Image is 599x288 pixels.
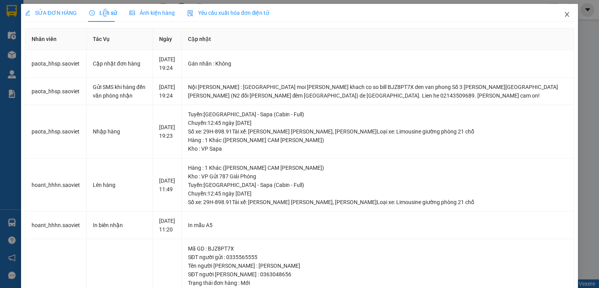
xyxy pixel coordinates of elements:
td: paota_hhsp.saoviet [25,105,87,158]
div: [DATE] 19:23 [159,123,175,140]
th: Ngày [153,28,182,50]
button: Close [556,4,578,26]
div: Nội [PERSON_NAME] : [GEOGRAPHIC_DATA] moi [PERSON_NAME] khach co so bill BJZ8PT7X den van phong S... [188,83,567,100]
div: [DATE] 11:49 [159,176,175,194]
div: [DATE] 11:20 [159,217,175,234]
div: Kho : VP Gửi 787 Giải Phóng [188,172,567,181]
div: Lên hàng [93,181,146,189]
div: SĐT người [PERSON_NAME] : 0363048656 [188,270,567,279]
div: Nhập hàng [93,127,146,136]
span: Yêu cầu xuất hóa đơn điện tử [187,10,269,16]
div: Trạng thái đơn hàng : Mới [188,279,567,287]
th: Nhân viên [25,28,87,50]
span: Ảnh kiện hàng [129,10,175,16]
div: Tên người [PERSON_NAME] : [PERSON_NAME] [188,261,567,270]
div: Tuyến : [GEOGRAPHIC_DATA] - Sapa (Cabin - Full) Chuyến: 12:45 ngày [DATE] Số xe: 29H-898.91 Tài x... [188,110,567,136]
div: In mẫu A5 [188,221,567,229]
th: Cập nhật [182,28,574,50]
th: Tác Vụ [87,28,153,50]
div: [DATE] 19:24 [159,83,175,100]
td: hoant_hhhn.saoviet [25,158,87,212]
div: [DATE] 19:24 [159,55,175,72]
div: Kho : VP Sapa [188,144,567,153]
td: paota_hhsp.saoviet [25,78,87,105]
td: hoant_hhhn.saoviet [25,212,87,239]
div: Gán nhãn : Không [188,59,567,68]
div: Mã GD : BJZ8PT7X [188,244,567,253]
span: clock-circle [89,10,95,16]
div: Gửi SMS khi hàng đến văn phòng nhận [93,83,146,100]
div: Cập nhật đơn hàng [93,59,146,68]
span: Lịch sử [89,10,117,16]
span: close [564,11,570,18]
div: Hàng : 1 Khác ([PERSON_NAME] CAM [PERSON_NAME]) [188,164,567,172]
span: edit [25,10,30,16]
div: Tuyến : [GEOGRAPHIC_DATA] - Sapa (Cabin - Full) Chuyến: 12:45 ngày [DATE] Số xe: 29H-898.91 Tài x... [188,181,567,206]
img: icon [187,10,193,16]
div: Hàng : 1 Khác ([PERSON_NAME] CAM [PERSON_NAME]) [188,136,567,144]
span: picture [129,10,135,16]
div: In biên nhận [93,221,146,229]
div: SĐT người gửi : 0335565555 [188,253,567,261]
span: SỬA ĐƠN HÀNG [25,10,77,16]
td: paota_hhsp.saoviet [25,50,87,78]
